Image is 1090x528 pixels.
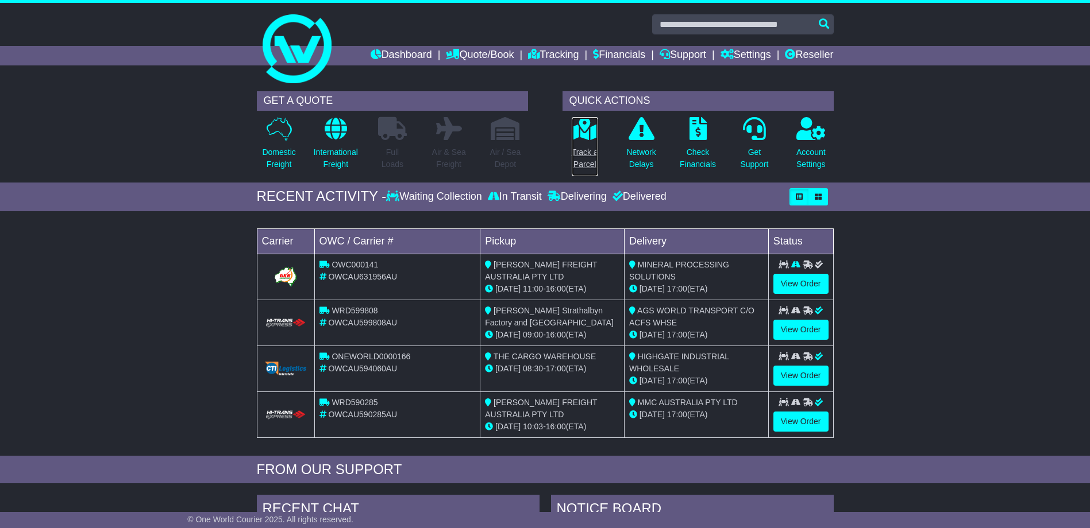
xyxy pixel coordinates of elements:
span: 08:30 [523,364,543,373]
span: 17:00 [667,330,687,339]
span: [DATE] [495,422,521,431]
span: 09:00 [523,330,543,339]
span: THE CARGO WAREHOUSE [494,352,596,361]
span: 11:00 [523,284,543,293]
span: [PERSON_NAME] FREIGHT AUSTRALIA PTY LTD [485,260,597,281]
a: Dashboard [371,46,432,65]
a: AccountSettings [796,117,826,177]
div: In Transit [485,191,545,203]
span: 17:00 [667,410,687,419]
div: Delivering [545,191,610,203]
p: Air / Sea Depot [490,146,521,170]
span: [DATE] [640,410,665,419]
a: View Order [773,320,829,340]
span: OWCAU594060AU [328,364,397,373]
span: WRD599808 [332,306,378,315]
p: Full Loads [378,146,407,170]
div: FROM OUR SUPPORT [257,461,834,478]
p: Air & Sea Freight [432,146,466,170]
td: Status [768,228,833,254]
p: Check Financials [680,146,716,170]
div: - (ETA) [485,421,619,433]
span: OWCAU631956AU [328,272,397,281]
div: Waiting Collection [386,191,484,203]
div: GET A QUOTE [257,91,528,111]
span: [DATE] [495,330,521,339]
span: 17:00 [546,364,566,373]
span: 17:00 [667,284,687,293]
p: Network Delays [626,146,656,170]
a: InternationalFreight [313,117,359,177]
span: [DATE] [495,284,521,293]
td: OWC / Carrier # [314,228,480,254]
span: [DATE] [640,284,665,293]
span: HIGHGATE INDUSTRIAL WHOLESALE [629,352,729,373]
a: NetworkDelays [626,117,656,177]
a: DomesticFreight [261,117,296,177]
span: OWCAU590285AU [328,410,397,419]
img: HiTrans.png [264,410,307,421]
span: [DATE] [640,330,665,339]
span: [PERSON_NAME] FREIGHT AUSTRALIA PTY LTD [485,398,597,419]
p: Account Settings [796,146,826,170]
div: Delivered [610,191,667,203]
div: (ETA) [629,375,764,387]
a: Tracking [528,46,579,65]
span: AGS WORLD TRANSPORT C/O ACFS WHSE [629,306,754,327]
span: [PERSON_NAME] Strathalbyn Factory and [GEOGRAPHIC_DATA] [485,306,614,327]
div: (ETA) [629,283,764,295]
a: CheckFinancials [679,117,717,177]
span: 16:00 [546,330,566,339]
span: MINERAL PROCESSING SOLUTIONS [629,260,729,281]
a: Track aParcel [571,117,599,177]
div: NOTICE BOARD [551,495,834,526]
a: View Order [773,366,829,386]
a: Quote/Book [446,46,514,65]
a: Support [660,46,706,65]
td: Pickup [480,228,625,254]
div: QUICK ACTIONS [563,91,834,111]
p: Track a Parcel [572,146,598,170]
div: - (ETA) [485,283,619,295]
div: RECENT ACTIVITY - [257,188,387,205]
span: ONEWORLD0000166 [332,352,410,361]
span: OWC000141 [332,260,378,269]
td: Carrier [257,228,314,254]
img: GetCarrierServiceLogo [264,362,307,375]
span: © One World Courier 2025. All rights reserved. [187,515,353,524]
span: 17:00 [667,376,687,385]
div: (ETA) [629,329,764,341]
p: Get Support [740,146,768,170]
div: - (ETA) [485,363,619,375]
a: Settings [721,46,771,65]
span: 10:03 [523,422,543,431]
img: HiTrans.png [264,318,307,329]
span: [DATE] [495,364,521,373]
td: Delivery [624,228,768,254]
span: 16:00 [546,284,566,293]
a: Financials [593,46,645,65]
div: - (ETA) [485,329,619,341]
span: OWCAU599808AU [328,318,397,327]
p: Domestic Freight [262,146,295,170]
a: View Order [773,411,829,432]
span: WRD590285 [332,398,378,407]
div: (ETA) [629,409,764,421]
div: RECENT CHAT [257,495,540,526]
span: MMC AUSTRALIA PTY LTD [638,398,738,407]
a: View Order [773,274,829,294]
p: International Freight [314,146,358,170]
a: GetSupport [739,117,769,177]
span: 16:00 [546,422,566,431]
img: GetCarrierServiceLogo [272,265,299,288]
span: [DATE] [640,376,665,385]
a: Reseller [785,46,833,65]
